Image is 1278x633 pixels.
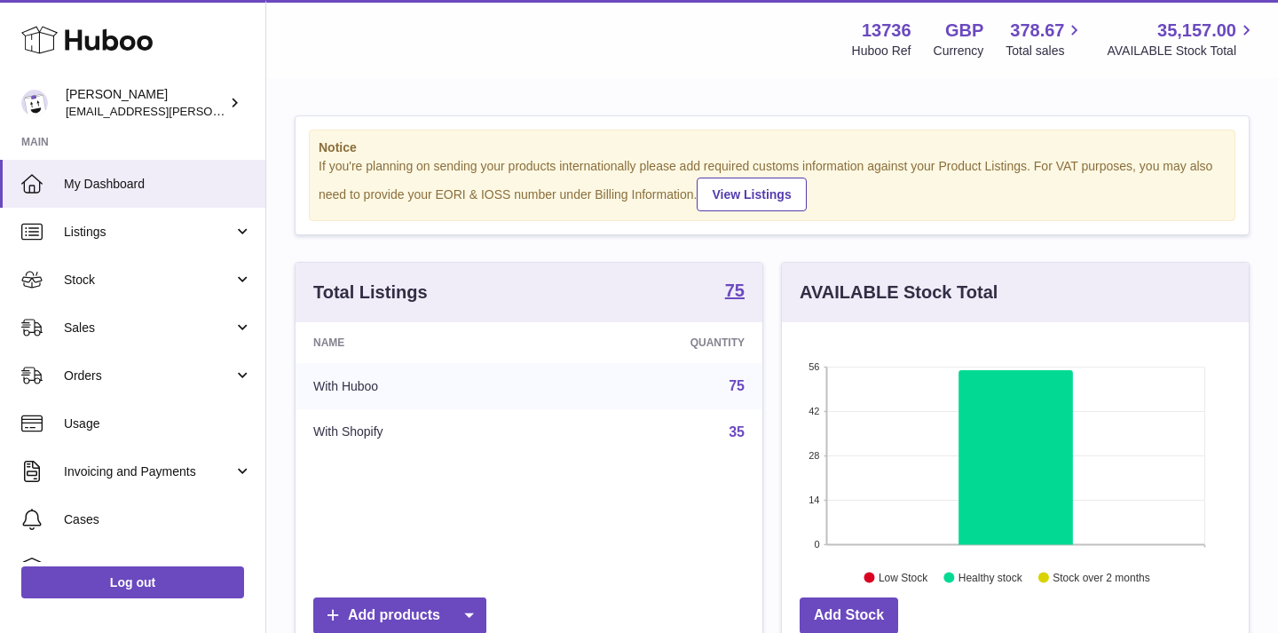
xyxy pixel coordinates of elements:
[64,415,252,432] span: Usage
[725,281,745,299] strong: 75
[809,495,819,505] text: 14
[852,43,911,59] div: Huboo Ref
[64,511,252,528] span: Cases
[1006,43,1085,59] span: Total sales
[729,424,745,439] a: 35
[809,406,819,416] text: 42
[1010,19,1064,43] span: 378.67
[296,409,548,455] td: With Shopify
[729,378,745,393] a: 75
[64,463,233,480] span: Invoicing and Payments
[319,158,1226,211] div: If you're planning on sending your products internationally please add required customs informati...
[814,539,819,550] text: 0
[296,322,548,363] th: Name
[1053,571,1149,583] text: Stock over 2 months
[800,281,998,305] h3: AVAILABLE Stock Total
[64,176,252,193] span: My Dashboard
[934,43,984,59] div: Currency
[319,139,1226,156] strong: Notice
[862,19,911,43] strong: 13736
[958,571,1023,583] text: Healthy stock
[296,363,548,409] td: With Huboo
[725,281,745,303] a: 75
[64,559,252,576] span: Channels
[809,361,819,372] text: 56
[64,320,233,336] span: Sales
[548,322,762,363] th: Quantity
[697,178,806,211] a: View Listings
[1157,19,1236,43] span: 35,157.00
[21,90,48,116] img: horia@orea.uk
[313,281,428,305] h3: Total Listings
[64,272,233,289] span: Stock
[64,368,233,384] span: Orders
[66,104,356,118] span: [EMAIL_ADDRESS][PERSON_NAME][DOMAIN_NAME]
[945,19,983,43] strong: GBP
[809,450,819,461] text: 28
[1107,19,1257,59] a: 35,157.00 AVAILABLE Stock Total
[1107,43,1257,59] span: AVAILABLE Stock Total
[1006,19,1085,59] a: 378.67 Total sales
[66,86,225,120] div: [PERSON_NAME]
[21,566,244,598] a: Log out
[879,571,928,583] text: Low Stock
[64,224,233,241] span: Listings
